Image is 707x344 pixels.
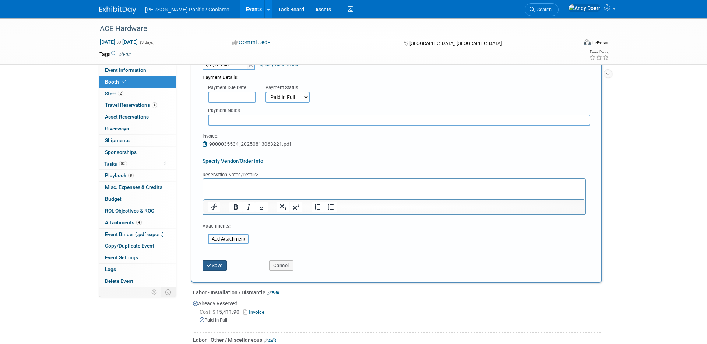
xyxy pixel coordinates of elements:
[99,6,136,14] img: ExhibitDay
[255,202,268,212] button: Underline
[99,205,176,217] a: ROI, Objectives & ROO
[99,76,176,88] a: Booth
[105,266,116,272] span: Logs
[139,40,155,45] span: (3 days)
[105,184,162,190] span: Misc. Expenses & Credits
[128,173,134,178] span: 8
[243,309,267,315] a: Invoice
[229,202,242,212] button: Bold
[105,114,149,120] span: Asset Reservations
[209,141,291,147] span: 9000035534_20250813063221.pdf
[193,296,602,330] div: Already Reserved
[105,126,129,131] span: Giveaways
[568,4,601,12] img: Andy Doerr
[99,240,176,252] a: Copy/Duplicate Event
[105,255,138,260] span: Event Settings
[99,275,176,287] a: Delete Event
[161,287,176,297] td: Toggle Event Tabs
[118,91,123,96] span: 2
[99,50,131,58] td: Tags
[105,67,146,73] span: Event Information
[203,133,291,140] div: Invoice:
[148,287,161,297] td: Personalize Event Tab Strip
[312,202,324,212] button: Numbered list
[324,202,337,212] button: Bullet list
[200,309,216,315] span: Cost: $
[145,7,229,13] span: [PERSON_NAME] Pacific / Coolaroo
[269,260,293,271] button: Cancel
[105,196,122,202] span: Budget
[105,79,127,85] span: Booth
[260,62,298,67] a: Specify Cost Center
[99,111,176,123] a: Asset Reservations
[267,290,279,295] a: Edit
[99,123,176,134] a: Giveaways
[105,137,130,143] span: Shipments
[99,158,176,170] a: Tasks0%
[193,289,602,296] div: Labor - Installation / Dismantle
[105,243,154,249] span: Copy/Duplicate Event
[99,182,176,193] a: Misc. Expenses & Credits
[203,141,209,147] a: Remove Attachment
[99,229,176,240] a: Event Binder (.pdf export)
[584,39,591,45] img: Format-Inperson.png
[534,38,609,49] div: Event Format
[203,179,585,199] iframe: Rich Text Area
[208,107,590,115] div: Payment Notes
[203,171,586,178] div: Reservation Notes/Details:
[97,22,566,35] div: ACE Hardware
[200,309,242,315] span: 15,411.90
[122,80,126,84] i: Booth reservation complete
[589,50,609,54] div: Event Rating
[115,39,122,45] span: to
[265,84,315,92] div: Payment Status
[200,317,602,324] div: Paid in Full
[242,202,255,212] button: Italic
[203,223,249,231] div: Attachments:
[99,88,176,99] a: Staff2
[290,202,302,212] button: Superscript
[99,264,176,275] a: Logs
[525,3,559,16] a: Search
[208,84,254,92] div: Payment Due Date
[105,149,137,155] span: Sponsorships
[99,64,176,76] a: Event Information
[592,40,609,45] div: In-Person
[99,135,176,146] a: Shipments
[193,336,602,344] div: Labor - Other / Miscellaneous
[208,202,220,212] button: Insert/edit link
[203,158,263,164] a: Specify Vendor/Order Info
[99,99,176,111] a: Travel Reservations4
[105,208,154,214] span: ROI, Objectives & ROO
[104,161,127,167] span: Tasks
[99,252,176,263] a: Event Settings
[105,278,133,284] span: Delete Event
[105,220,142,225] span: Attachments
[99,147,176,158] a: Sponsorships
[230,39,274,46] button: Committed
[99,170,176,181] a: Playbook8
[264,338,276,343] a: Edit
[535,7,552,13] span: Search
[99,217,176,228] a: Attachments4
[105,102,157,108] span: Travel Reservations
[99,193,176,205] a: Budget
[409,41,502,46] span: [GEOGRAPHIC_DATA], [GEOGRAPHIC_DATA]
[105,172,134,178] span: Playbook
[203,70,590,81] div: Payment Details:
[277,202,289,212] button: Subscript
[105,91,123,96] span: Staff
[119,52,131,57] a: Edit
[152,102,157,108] span: 4
[136,220,142,225] span: 4
[99,39,138,45] span: [DATE] [DATE]
[119,161,127,166] span: 0%
[203,260,227,271] button: Save
[105,231,164,237] span: Event Binder (.pdf export)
